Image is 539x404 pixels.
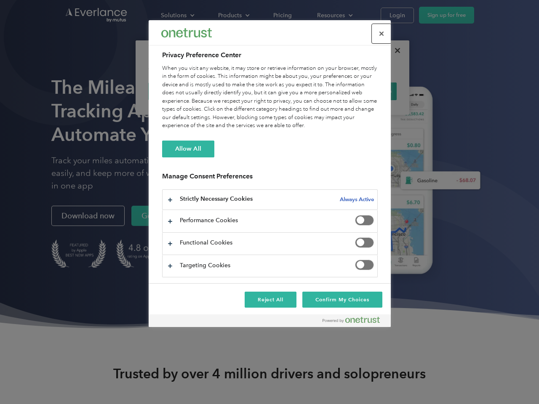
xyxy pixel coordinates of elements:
[149,20,391,327] div: Preference center
[372,24,391,43] button: Close
[149,20,391,327] div: Privacy Preference Center
[162,172,378,185] h3: Manage Consent Preferences
[162,141,214,157] button: Allow All
[245,292,297,308] button: Reject All
[161,24,212,41] div: Everlance
[323,316,387,327] a: Powered by OneTrust Opens in a new Tab
[162,50,378,60] h2: Privacy Preference Center
[323,316,380,323] img: Powered by OneTrust Opens in a new Tab
[302,292,382,308] button: Confirm My Choices
[162,64,378,130] div: When you visit any website, it may store or retrieve information on your browser, mostly in the f...
[161,28,212,37] img: Everlance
